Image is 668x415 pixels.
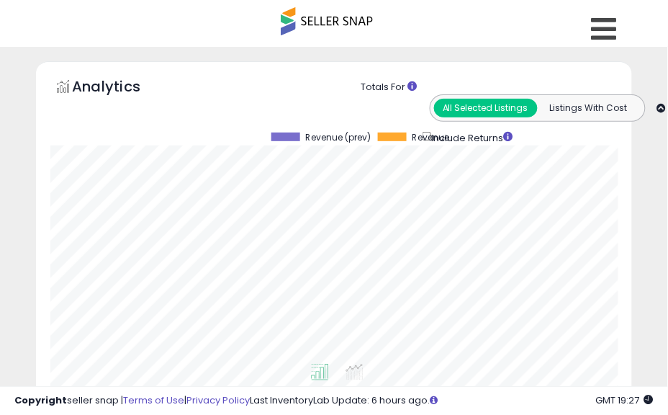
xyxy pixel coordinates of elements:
span: Revenue (prev) [305,133,371,143]
h5: Analytics [72,76,168,100]
a: Terms of Use [123,393,184,407]
span: 2025-09-15 19:27 GMT [596,393,654,407]
div: seller snap | | [14,394,250,408]
span: Revenue [412,133,449,143]
div: Last InventoryLab Update: 6 hours ago. [238,394,654,408]
a: Privacy Policy [186,393,250,407]
strong: Copyright [14,393,67,407]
